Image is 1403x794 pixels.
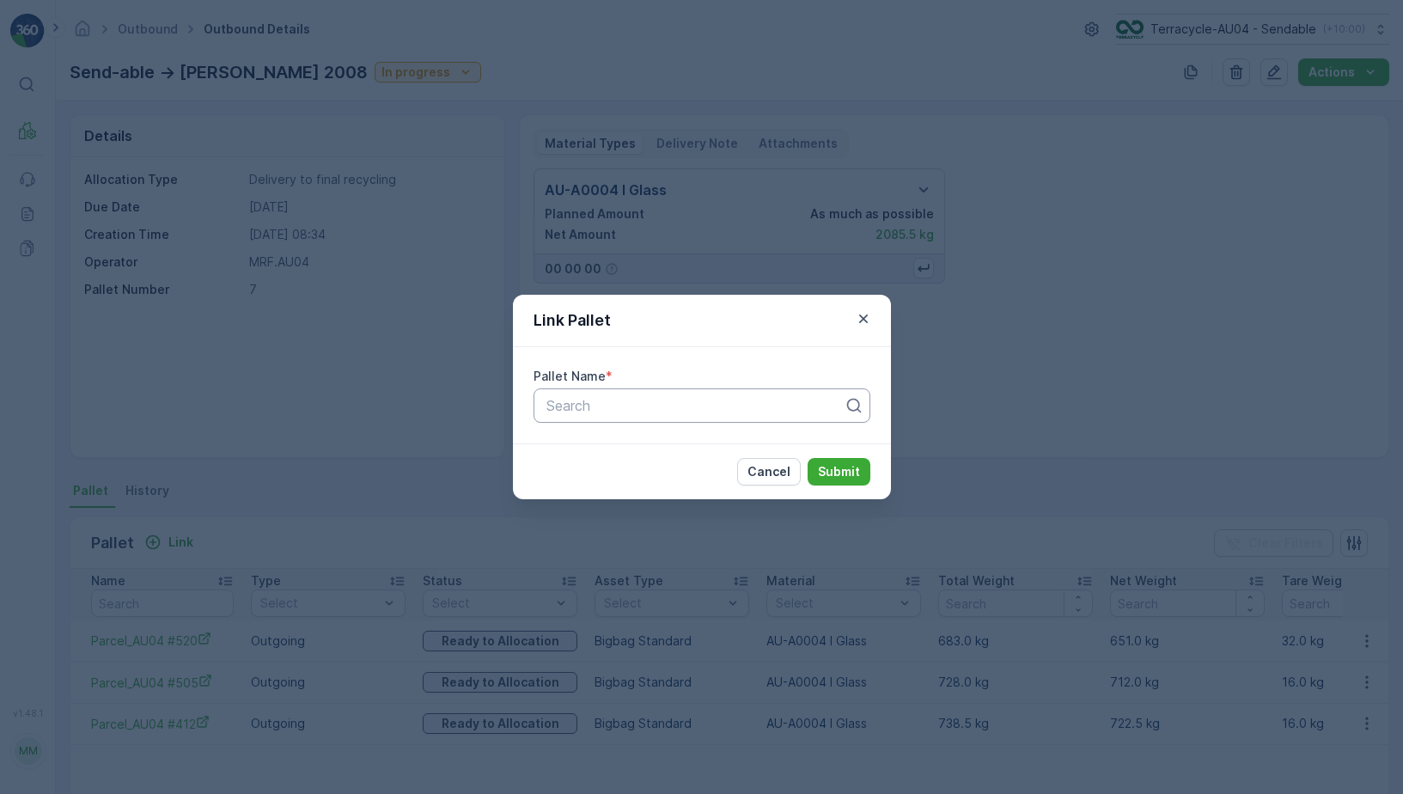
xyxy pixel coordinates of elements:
button: Cancel [737,458,801,486]
label: Pallet Name [534,369,606,383]
p: Submit [818,463,860,480]
p: Search [546,395,844,416]
button: Submit [808,458,870,486]
p: Link Pallet [534,308,611,333]
p: Cancel [747,463,790,480]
